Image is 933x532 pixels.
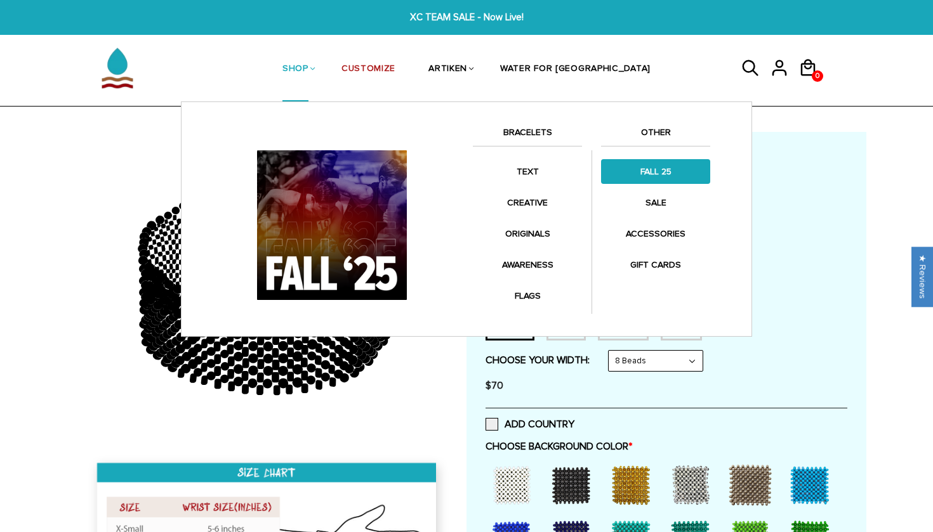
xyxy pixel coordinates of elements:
[486,418,574,431] label: ADD COUNTRY
[486,440,847,453] label: CHOOSE BACKGROUND COLOR
[473,221,582,246] a: ORIGINALS
[545,459,602,510] div: Black
[486,379,503,392] span: $70
[601,190,710,215] a: SALE
[601,125,710,146] a: OTHER
[500,37,651,102] a: WATER FOR [GEOGRAPHIC_DATA]
[486,459,543,510] div: White
[605,459,662,510] div: Gold
[601,159,710,184] a: FALL 25
[282,37,308,102] a: SHOP
[724,459,781,510] div: Grey
[798,81,827,83] a: 0
[473,252,582,277] a: AWARENESS
[473,190,582,215] a: CREATIVE
[784,459,841,510] div: Sky Blue
[473,159,582,184] a: TEXT
[288,10,645,25] span: XC TEAM SALE - Now Live!
[601,252,710,277] a: GIFT CARDS
[473,283,582,308] a: FLAGS
[473,125,582,146] a: BRACELETS
[486,354,590,367] label: CHOOSE YOUR WIDTH:
[911,247,933,307] div: Click to open Judge.me floating reviews tab
[601,221,710,246] a: ACCESSORIES
[812,67,823,86] span: 0
[428,37,467,102] a: ARTIKEN
[341,37,395,102] a: CUSTOMIZE
[665,459,722,510] div: Silver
